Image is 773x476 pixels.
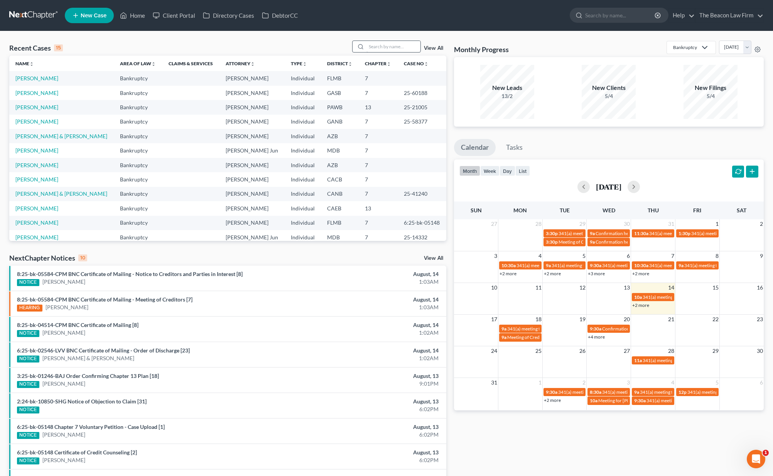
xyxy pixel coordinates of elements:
span: 16 [756,283,764,292]
span: 14 [667,283,675,292]
a: Nameunfold_more [15,61,34,66]
span: 8 [715,251,719,261]
td: Individual [285,115,321,129]
span: Sun [471,207,482,213]
div: NOTICE [17,330,39,337]
span: Confirmation hearing for [PERSON_NAME] [602,326,690,332]
div: 10 [78,254,87,261]
a: View All [424,46,443,51]
span: 1 [538,378,542,387]
td: 25-60188 [398,86,446,100]
span: 3:30p [546,230,558,236]
td: 25-14332 [398,230,446,244]
span: 31 [667,219,675,229]
td: Bankruptcy [114,187,162,201]
i: unfold_more [151,62,156,66]
span: 27 [490,219,498,229]
span: 9:30a [590,263,601,268]
div: HEARING [17,305,42,312]
a: [PERSON_NAME] [15,205,58,212]
span: 341(a) meeting for [PERSON_NAME] [649,230,724,236]
td: 7 [359,172,398,186]
a: [PERSON_NAME] [42,380,85,388]
td: Individual [285,201,321,215]
span: Mon [513,207,527,213]
a: [PERSON_NAME] & [PERSON_NAME] [15,190,107,197]
div: 5/4 [582,92,636,100]
span: 27 [623,346,631,356]
div: 6:02PM [303,456,439,464]
td: [PERSON_NAME] [219,187,285,201]
td: Bankruptcy [114,172,162,186]
input: Search by name... [585,8,656,22]
td: CAEB [321,201,359,215]
span: 341(a) meeting for [PERSON_NAME] & [PERSON_NAME] De [PERSON_NAME] [516,263,675,268]
div: NOTICE [17,356,39,363]
span: 18 [535,315,542,324]
a: [PERSON_NAME] [42,456,85,464]
a: +2 more [544,271,561,276]
a: [PERSON_NAME] & [PERSON_NAME] [15,133,107,139]
a: Case Nounfold_more [404,61,429,66]
a: +2 more [544,397,561,403]
span: 29 [712,346,719,356]
span: 12 [579,283,586,292]
a: +4 more [588,334,605,340]
span: 30 [756,346,764,356]
span: 341(a) meeting for [PERSON_NAME] [687,389,762,395]
a: 8:25-bk-05584-CPM BNC Certificate of Mailing - Meeting of Creditors [7] [17,296,192,303]
div: 13/2 [480,92,534,100]
td: Bankruptcy [114,158,162,172]
span: 12p [678,389,687,395]
span: 9a [590,239,595,245]
a: +3 more [588,271,605,276]
div: NOTICE [17,279,39,286]
div: NOTICE [17,407,39,413]
div: 6:02PM [303,405,439,413]
a: +2 more [632,271,649,276]
td: Individual [285,187,321,201]
td: 25-41240 [398,187,446,201]
span: 28 [535,219,542,229]
span: 3 [626,378,631,387]
span: 10:30a [501,263,516,268]
span: 10:30a [634,263,648,268]
span: 341(a) meeting for [PERSON_NAME] [643,294,717,300]
td: 7 [359,216,398,230]
a: [PERSON_NAME] & [PERSON_NAME] [42,354,134,362]
td: PAWB [321,100,359,114]
a: Directory Cases [199,8,258,22]
td: GANB [321,115,359,129]
span: 10 [490,283,498,292]
span: 1 [715,219,719,229]
a: [PERSON_NAME] [15,90,58,96]
span: Fri [693,207,701,213]
td: Bankruptcy [114,201,162,215]
span: 9a [678,263,684,268]
td: 7 [359,230,398,244]
td: [PERSON_NAME] [219,115,285,129]
a: [PERSON_NAME] [15,147,58,154]
td: MDB [321,143,359,158]
a: 2:24-bk-10850-SHG Notice of Objection to Claim [31] [17,398,147,405]
span: 10a [634,294,642,300]
a: 6:25-bk-02546-LVV BNC Certificate of Mailing - Order of Discharge [23] [17,347,190,354]
span: 6 [626,251,631,261]
td: Individual [285,172,321,186]
td: GASB [321,86,359,100]
i: unfold_more [29,62,34,66]
a: DebtorCC [258,8,302,22]
i: unfold_more [250,62,255,66]
td: 7 [359,86,398,100]
span: Confirmation hearing for [PERSON_NAME] & [PERSON_NAME] [596,239,724,245]
div: August, 14 [303,347,439,354]
span: 15 [712,283,719,292]
button: list [515,166,530,176]
td: FLMB [321,216,359,230]
div: New Clients [582,83,636,92]
i: unfold_more [302,62,307,66]
a: [PERSON_NAME] [15,162,58,168]
td: 7 [359,129,398,143]
th: Claims & Services [162,56,219,71]
a: 8:25-bk-05584-CPM BNC Certificate of Mailing - Notice to Creditors and Parties in Interest [8] [17,271,243,277]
